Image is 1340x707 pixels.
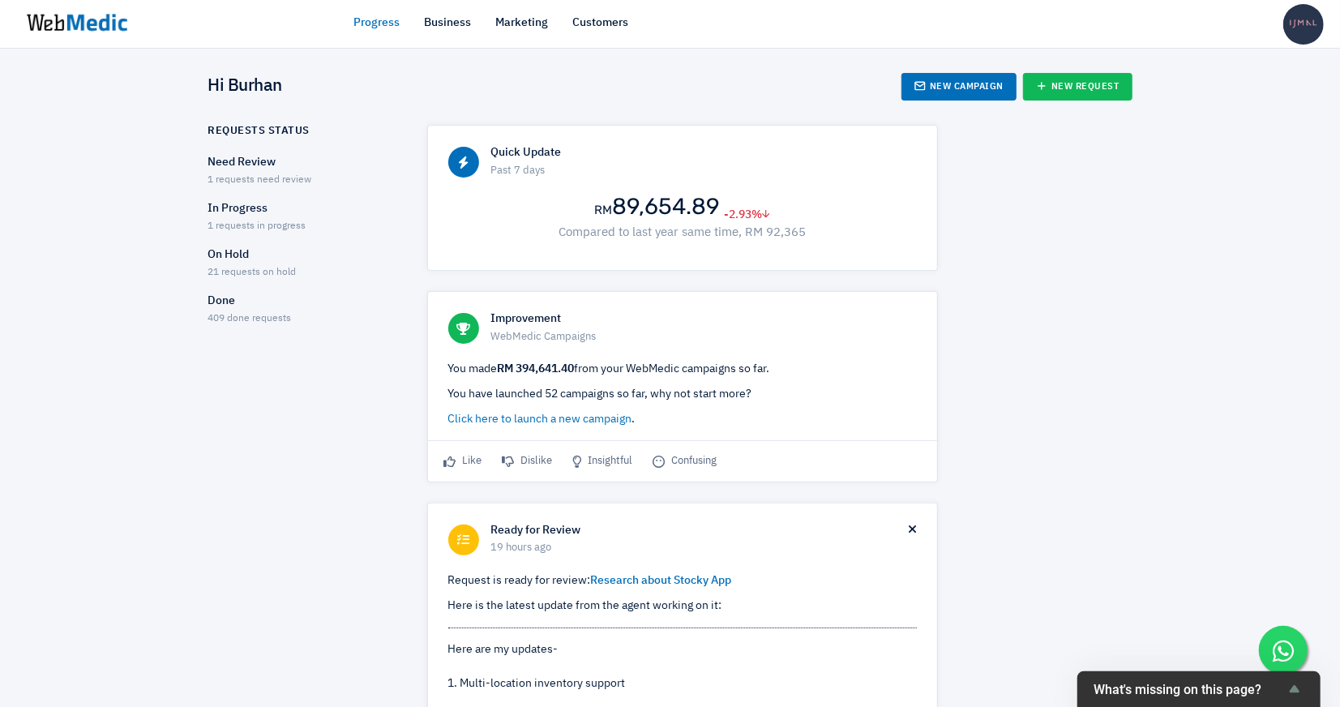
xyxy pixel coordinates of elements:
p: Here is the latest update from the agent working on it: [448,598,917,615]
span: 21 requests on hold [208,268,297,277]
span: 1 requests in progress [208,221,306,231]
strong: RM 394,641.40 [498,363,575,375]
p: . [448,411,917,428]
span: Dislike [503,453,553,469]
h6: Improvement [491,312,917,327]
span: -2.93% [725,207,770,224]
span: 19 hours ago [491,540,910,556]
span: 409 done requests [208,314,292,324]
span: Insightful [573,453,633,469]
span: Confusing [653,453,717,469]
a: Business [425,15,472,32]
a: Customers [573,15,629,32]
span: RM [595,203,613,217]
h6: Ready for Review [491,524,910,538]
span: Like [444,453,482,469]
a: Click here to launch a new campaign [448,413,632,425]
p: You made from your WebMedic campaigns so far. [448,361,917,378]
h6: Quick Update [491,146,917,161]
p: Need Review [208,154,399,171]
p: On Hold [208,246,399,264]
p: You have launched 52 campaigns so far, why not start more? [448,386,917,403]
button: Show survey - What's missing on this page? [1094,679,1304,699]
span: Past 7 days [491,163,917,179]
a: New Campaign [901,73,1017,101]
h4: Hi Burhan [208,76,283,97]
p: Done [208,293,399,310]
h6: Requests Status [208,125,310,138]
p: In Progress [208,200,399,217]
span: What's missing on this page? [1094,682,1285,697]
p: Request is ready for review: [448,572,917,589]
h2: 89,654.89 [595,195,721,220]
span: 1 requests need review [208,175,312,185]
a: New Request [1023,73,1132,101]
a: Research about Stocky App [591,575,732,586]
span: WebMedic Campaigns [491,329,917,345]
a: Marketing [496,15,549,32]
a: Progress [354,15,400,32]
p: Compared to last year same time, RM 92,365 [448,224,917,242]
